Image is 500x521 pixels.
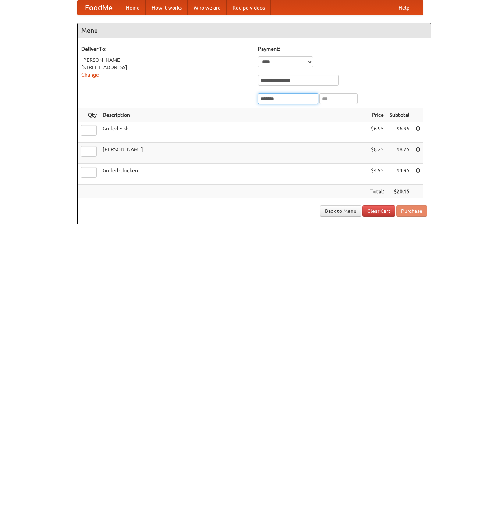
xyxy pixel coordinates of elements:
[368,185,387,198] th: Total:
[387,143,412,164] td: $8.25
[78,0,120,15] a: FoodMe
[396,205,427,217] button: Purchase
[188,0,227,15] a: Who we are
[227,0,271,15] a: Recipe videos
[387,185,412,198] th: $20.15
[100,164,368,185] td: Grilled Chicken
[81,64,251,71] div: [STREET_ADDRESS]
[320,205,361,217] a: Back to Menu
[387,122,412,143] td: $6.95
[368,108,387,122] th: Price
[81,45,251,53] h5: Deliver To:
[81,72,99,78] a: Change
[258,45,427,53] h5: Payment:
[78,108,100,122] th: Qty
[387,164,412,185] td: $4.95
[368,122,387,143] td: $6.95
[100,108,368,122] th: Description
[100,143,368,164] td: [PERSON_NAME]
[100,122,368,143] td: Grilled Fish
[393,0,415,15] a: Help
[387,108,412,122] th: Subtotal
[368,143,387,164] td: $8.25
[368,164,387,185] td: $4.95
[81,56,251,64] div: [PERSON_NAME]
[78,23,431,38] h4: Menu
[146,0,188,15] a: How it works
[120,0,146,15] a: Home
[362,205,395,217] a: Clear Cart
